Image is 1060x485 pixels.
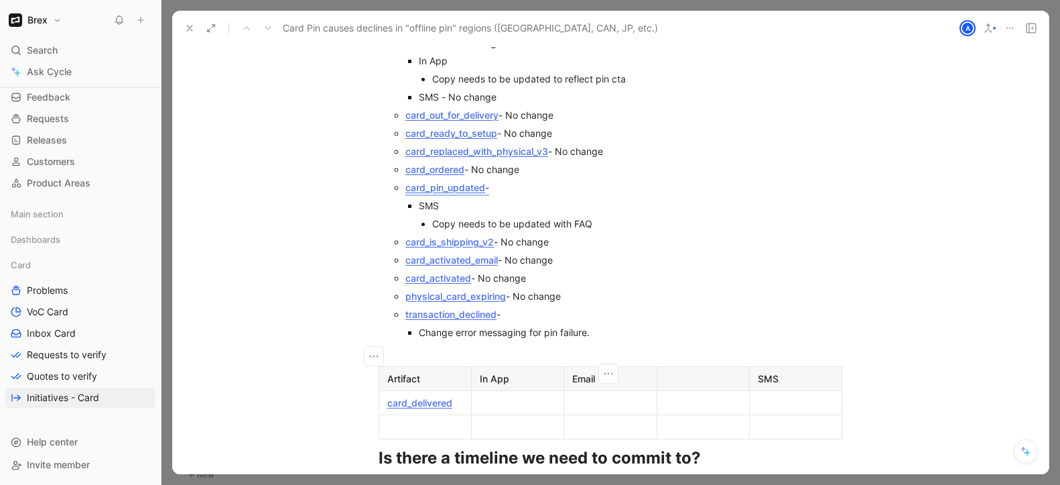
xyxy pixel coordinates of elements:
span: Is there a timeline we need to commit to? [379,448,701,468]
a: Releases [5,130,155,150]
div: - No change [405,289,842,303]
a: Quotes to verify [5,366,155,386]
div: - No change [405,108,842,122]
div: Card [5,255,155,275]
div: CardProblemsVoC CardInbox CardRequests to verifyQuotes to verifyInitiatives - Card [5,255,155,408]
div: SMS - No change [419,90,842,104]
div: Main section [5,204,155,224]
span: Releases [27,133,67,147]
a: physical_card_expiring [405,290,506,302]
div: Search [5,40,155,60]
a: card_ready_to_setup [405,127,497,139]
div: Help center [5,432,155,452]
div: - No change [405,126,842,140]
a: Requests to verify [5,345,155,365]
span: Main section [11,207,64,221]
div: Copy needs to be updated with FAQ [432,217,842,231]
span: Ask Cycle [27,64,72,80]
div: - No change [405,271,842,285]
div: Invite member [5,455,155,475]
div: Dashboards [5,229,155,254]
div: Email [572,372,648,386]
a: card_out_for_delivery [405,109,499,121]
span: Card [11,258,31,272]
a: transaction_declined [405,309,496,320]
div: Dashboards [5,229,155,250]
div: Main section [5,204,155,228]
span: Customers [27,155,75,168]
span: Initiatives - Card [27,391,99,405]
span: Requests to verify [27,348,107,362]
span: Search [27,42,58,58]
div: Artifact [387,372,463,386]
div: Change error messaging for pin failure. [419,325,842,339]
span: Requests [27,112,69,125]
div: SMS [758,372,834,386]
div: In App [419,54,842,68]
a: Ask Cycle [5,62,155,82]
a: Feedback [5,87,155,107]
div: A [961,21,974,35]
a: card_pin_updated [405,182,485,193]
a: Inbox Card [5,323,155,343]
a: card_activated_email [405,254,498,266]
mark: - [405,182,489,193]
span: Quotes to verify [27,370,97,383]
div: - No change [405,235,842,249]
a: Initiatives - Card [5,388,155,408]
a: Problems [5,280,155,301]
a: Customers [5,152,155,172]
button: BrexBrex [5,11,65,30]
span: Feedback [27,91,70,104]
a: card_is_shipping_v2 [405,236,494,248]
span: Product Areas [27,176,90,190]
span: VoC Card [27,305,68,319]
span: Dashboards [11,233,60,246]
a: VoC Card [5,302,155,322]
div: - [405,307,842,321]
a: card_activated [405,272,471,284]
span: Card Pin causes declines in "offline pin" regions ([GEOGRAPHIC_DATA], CAN, JP, etc.) [283,20,658,36]
div: Copy needs to be updated to reflect pin cta [432,72,842,86]
h1: Brex [27,14,48,26]
a: Requests [5,109,155,129]
div: - No change [405,162,842,176]
img: Brex [9,13,22,27]
a: card_replaced_with_physical_v3 [405,146,548,157]
div: SMS [419,199,842,213]
a: card_ordered [405,164,464,175]
span: Help center [27,436,78,447]
div: In App [480,372,555,386]
div: - No change [405,144,842,158]
span: Invite member [27,459,90,470]
a: Product Areas [5,173,155,193]
span: Problems [27,284,68,297]
span: Inbox Card [27,327,76,340]
div: - No change [405,253,842,267]
a: card_delivered [387,397,452,409]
